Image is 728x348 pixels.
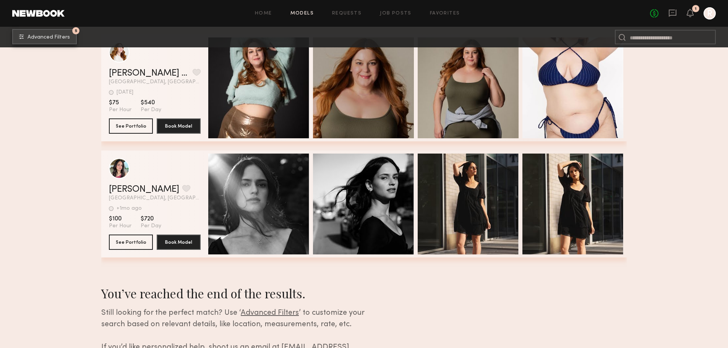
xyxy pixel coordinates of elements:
[75,29,77,32] span: 5
[109,185,179,194] a: [PERSON_NAME]
[28,35,70,40] span: Advanced Filters
[157,235,201,250] button: Book Model
[109,215,131,223] span: $100
[109,223,131,230] span: Per Hour
[117,90,133,95] div: [DATE]
[141,223,161,230] span: Per Day
[109,118,153,134] button: See Portfolio
[430,11,460,16] a: Favorites
[695,7,697,11] div: 1
[101,34,627,267] div: grid
[290,11,314,16] a: Models
[101,285,389,301] div: You’ve reached the end of the results.
[109,107,131,113] span: Per Hour
[117,206,142,211] div: +1mo ago
[109,196,201,201] span: [GEOGRAPHIC_DATA], [GEOGRAPHIC_DATA]
[109,235,153,250] button: See Portfolio
[141,99,161,107] span: $540
[109,69,190,78] a: [PERSON_NAME] [PERSON_NAME]
[109,99,131,107] span: $75
[255,11,272,16] a: Home
[141,107,161,113] span: Per Day
[157,118,201,134] button: Book Model
[109,79,201,85] span: [GEOGRAPHIC_DATA], [GEOGRAPHIC_DATA]
[141,215,161,223] span: $720
[704,7,716,19] a: R
[12,29,77,44] button: 5Advanced Filters
[241,309,299,317] span: Advanced Filters
[380,11,412,16] a: Job Posts
[332,11,362,16] a: Requests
